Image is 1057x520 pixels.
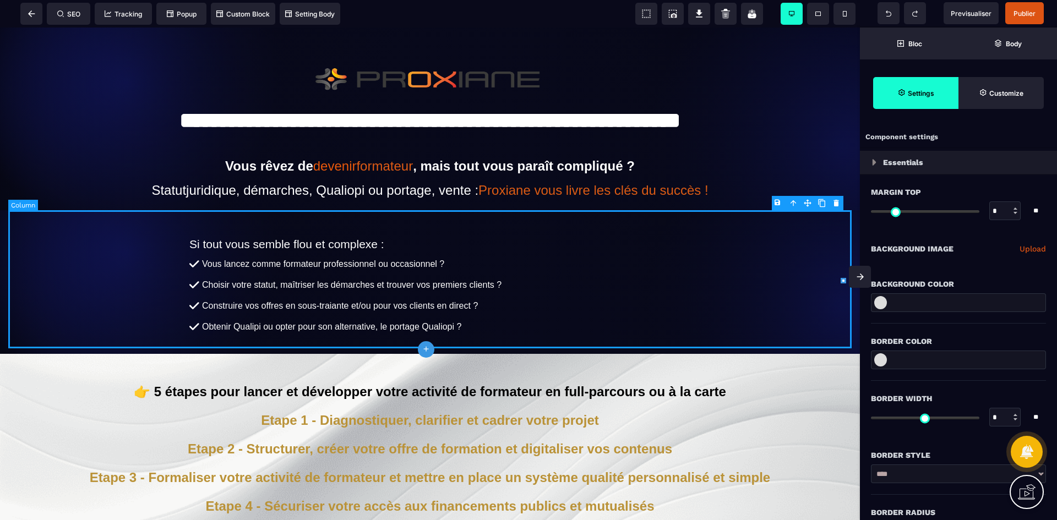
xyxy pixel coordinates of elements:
[105,10,142,18] span: Tracking
[872,159,876,166] img: loading
[151,131,635,170] span: Statut
[989,89,1023,97] strong: Customize
[302,30,559,73] img: b1a5490bb3f56945d2ce2820a791139b_Logo_Proxiane_Final_fond_transparent.png
[202,253,666,262] div: Choisir votre statut, maîtriser les démarches et trouver vos premiers clients ?
[871,185,921,199] span: Margin Top
[8,121,852,174] h2: juridique, démarches, Qualiopi ou portage, vente :
[8,385,852,401] div: Etape 1 - Diagnostiquer, clarifier et cadrer votre projet
[871,335,1046,348] div: Border Color
[873,77,958,109] span: Settings
[1020,242,1046,255] a: Upload
[871,277,1046,291] div: Background Color
[871,392,932,405] span: Border Width
[908,89,934,97] strong: Settings
[958,28,1057,59] span: Open Layer Manager
[958,77,1044,109] span: Open Style Manager
[871,448,1046,462] div: Border Style
[8,414,852,429] div: Etape 2 - Structurer, créer votre offre de formation et digitaliser vos contenus
[167,10,197,18] span: Popup
[1006,40,1022,48] strong: Body
[860,127,1057,148] div: Component settings
[216,10,270,18] span: Custom Block
[8,442,852,458] div: Etape 3 - Formaliser votre activité de formateur et mettre en place un système qualité personnali...
[189,210,669,223] div: Si tout vous semble flou et complexe :
[662,3,684,25] span: Screenshot
[57,10,80,18] span: SEO
[202,294,666,304] div: Obtenir Qualipi ou opter pour son alternative, le portage Qualiopi ?
[635,3,657,25] span: View components
[8,357,852,372] text: 👉 5 étapes pour lancer et développer votre activité de formateur en full-parcours ou à la carte
[871,242,954,255] p: Background Image
[860,28,958,59] span: Open Blocks
[1014,9,1036,18] span: Publier
[225,131,313,146] b: Vous rêvez de
[951,9,991,18] span: Previsualiser
[285,10,335,18] span: Setting Body
[944,2,999,24] span: Preview
[413,131,635,146] b: , mais tout vous paraît compliqué ?
[8,471,852,486] div: Etape 4 - Sécuriser votre accès aux financements publics et mutualisés
[883,156,923,169] p: Essentials
[908,40,922,48] strong: Bloc
[871,506,935,519] span: Border Radius
[202,232,666,242] div: Vous lancez comme formateur professionnel ou occasionnel ?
